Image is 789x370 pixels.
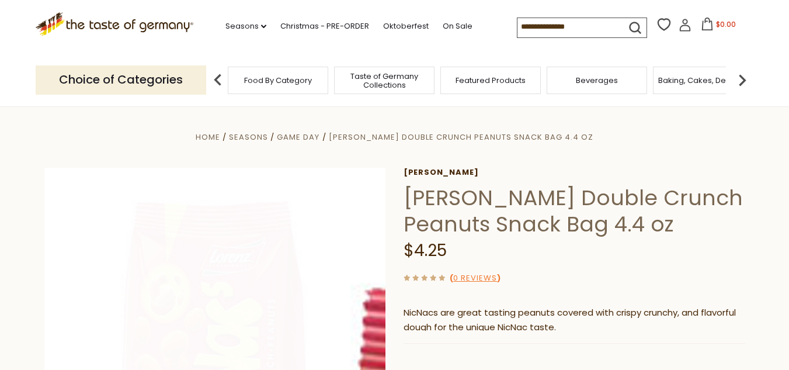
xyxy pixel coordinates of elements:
[404,306,745,335] p: NicNacs are great tasting peanuts covered with crispy crunchy, and flavorful dough for the unique...
[694,18,743,35] button: $0.00
[576,76,618,85] a: Beverages
[404,168,745,177] a: [PERSON_NAME]
[453,272,497,285] a: 0 Reviews
[731,68,754,92] img: next arrow
[277,132,319,143] a: Game Day
[338,72,431,89] a: Taste of Germany Collections
[225,20,266,33] a: Seasons
[658,76,749,85] a: Baking, Cakes, Desserts
[229,132,268,143] a: Seasons
[443,20,472,33] a: On Sale
[36,65,206,94] p: Choice of Categories
[456,76,526,85] a: Featured Products
[329,132,593,143] a: [PERSON_NAME] Double Crunch Peanuts Snack Bag 4.4 oz
[206,68,230,92] img: previous arrow
[716,19,736,29] span: $0.00
[404,185,745,237] h1: [PERSON_NAME] Double Crunch Peanuts Snack Bag 4.4 oz
[450,272,500,283] span: ( )
[196,132,220,143] a: Home
[383,20,429,33] a: Oktoberfest
[244,76,312,85] a: Food By Category
[404,239,447,262] span: $4.25
[280,20,369,33] a: Christmas - PRE-ORDER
